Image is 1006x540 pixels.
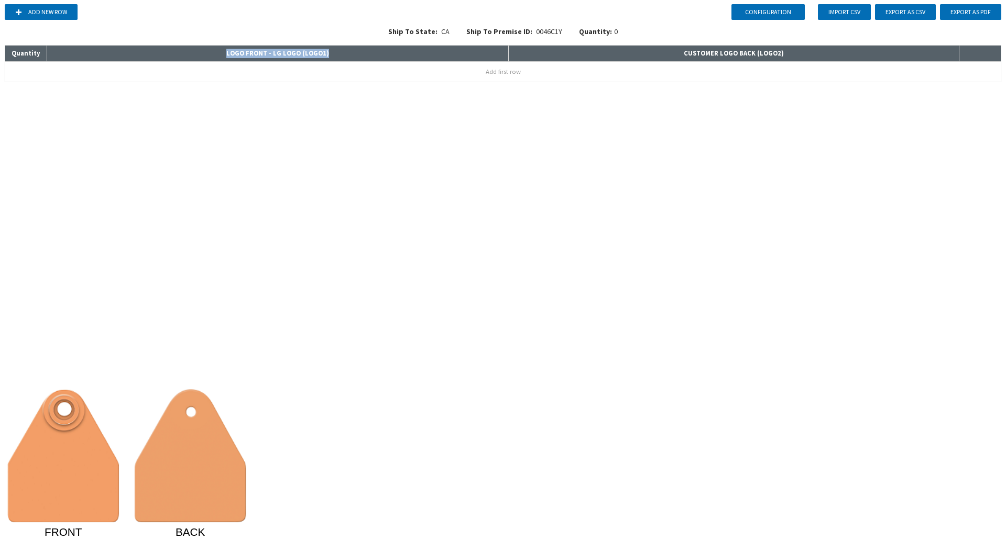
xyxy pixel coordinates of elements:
button: Export as CSV [875,4,936,20]
tspan: BACK [176,526,205,538]
button: Add new row [5,4,78,20]
th: CUSTOMER LOGO BACK ( LOGO2 ) [509,46,959,62]
th: Quantity [5,46,47,62]
button: Import CSV [818,4,871,20]
span: Quantity: [579,27,612,36]
div: CA [380,26,458,43]
span: Ship To Premise ID: [466,27,532,36]
th: LOGO FRONT - LG LOGO ( LOGO1 ) [47,46,509,62]
span: Ship To State: [388,27,438,36]
button: Configuration [731,4,805,20]
div: 0046C1Y [458,26,571,43]
div: 0 [579,26,618,37]
button: Export as PDF [940,4,1001,20]
button: Add first row [5,62,1001,82]
tspan: FRONT [45,526,82,538]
